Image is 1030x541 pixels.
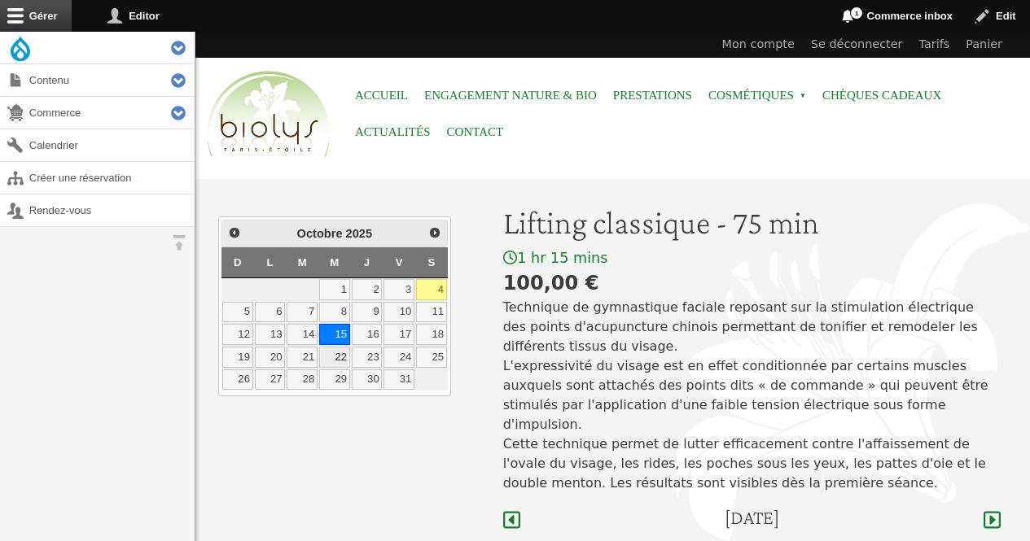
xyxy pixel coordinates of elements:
[352,279,383,300] a: 2
[204,68,334,161] img: Accueil
[725,506,779,530] h4: [DATE]
[384,369,414,390] a: 31
[346,227,373,240] span: 2025
[195,32,1030,171] header: Entête du site
[355,114,431,151] a: Actualités
[384,347,414,368] a: 24
[266,256,273,268] span: Lundi
[803,32,911,58] a: Se déconnecter
[222,302,253,323] a: 5
[416,279,447,300] a: 4
[222,369,253,390] a: 26
[287,347,318,368] a: 21
[428,256,436,268] span: Samedi
[255,324,286,345] a: 13
[613,77,692,114] a: Prestations
[416,324,447,345] a: 18
[424,77,597,114] a: Engagement Nature & Bio
[319,324,350,345] a: 15
[714,32,803,58] a: Mon compte
[222,324,253,345] a: 12
[228,226,241,239] span: Précédent
[423,222,445,243] a: Suivant
[319,302,350,323] a: 8
[416,347,447,368] a: 25
[503,249,1001,268] div: 1 hr 15 mins
[447,114,504,151] a: Contact
[428,226,441,239] span: Suivant
[330,256,339,268] span: Mercredi
[384,302,414,323] a: 10
[352,369,383,390] a: 30
[352,324,383,345] a: 16
[822,77,941,114] a: Chèques cadeaux
[850,7,863,20] span: 1
[364,256,370,268] span: Jeudi
[503,298,1001,493] p: Technique de gymnastique faciale reposant sur la stimulation électrique des points d'acupuncture ...
[384,279,414,300] a: 3
[396,256,403,268] span: Vendredi
[958,32,1010,58] a: Panier
[708,77,806,114] span: Cosmétiques
[319,347,350,368] a: 22
[800,93,806,99] span: »
[319,369,350,390] a: 29
[234,256,242,268] span: Dimanche
[355,77,408,114] a: Accueil
[255,369,286,390] a: 27
[416,302,447,323] a: 11
[298,256,307,268] span: Mardi
[255,347,286,368] a: 20
[352,302,383,323] a: 9
[911,32,958,58] a: Tarifs
[384,324,414,345] a: 17
[224,222,245,243] a: Précédent
[352,347,383,368] a: 23
[287,302,318,323] a: 7
[297,227,343,240] span: Octobre
[222,347,253,368] a: 19
[503,203,1001,242] h1: Lifting classique - 75 min
[503,268,1001,298] div: 100,00 €
[287,324,318,345] a: 14
[319,279,350,300] a: 1
[255,302,286,323] a: 6
[287,369,318,390] a: 28
[163,227,195,259] button: Orientation horizontale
